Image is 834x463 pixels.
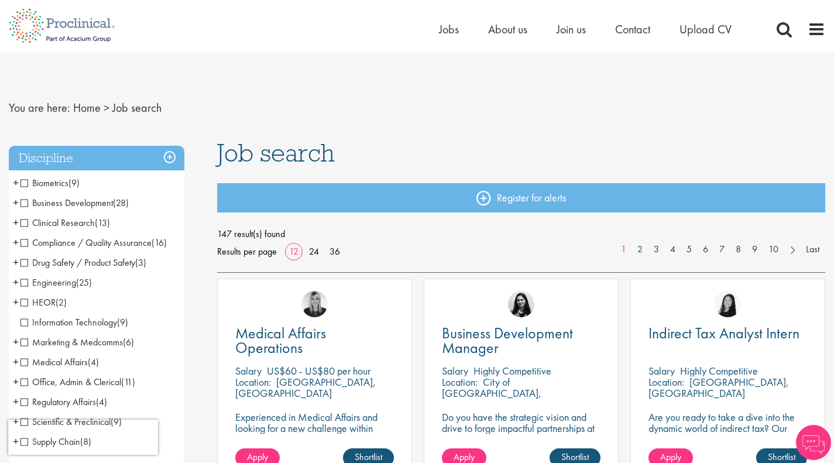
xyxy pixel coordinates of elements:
span: + [13,353,19,371]
span: Marketing & Medcomms [20,336,123,348]
span: Location: [648,375,684,389]
span: Scientific & Preclinical [20,416,122,428]
span: Job search [217,137,335,169]
span: Regulatory Affairs [20,396,96,408]
span: Business Development Manager [442,323,573,358]
span: + [13,253,19,271]
p: [GEOGRAPHIC_DATA], [GEOGRAPHIC_DATA] [648,375,789,400]
span: + [13,393,19,410]
span: (2) [56,296,67,308]
span: Results per page [217,243,277,260]
span: Drug Safety / Product Safety [20,256,146,269]
span: (28) [113,197,129,209]
span: + [13,174,19,191]
span: (4) [96,396,107,408]
span: Clinical Research [20,217,110,229]
span: Biometrics [20,177,80,189]
span: Medical Affairs [20,356,99,368]
p: Highly Competitive [680,364,758,378]
img: Indre Stankeviciute [508,291,534,317]
h3: Discipline [9,146,184,171]
a: Contact [615,22,650,37]
img: Chatbot [796,425,831,460]
a: 5 [681,243,698,256]
a: Medical Affairs Operations [235,326,394,355]
span: + [13,333,19,351]
a: Register for alerts [217,183,825,212]
span: + [13,214,19,231]
span: Regulatory Affairs [20,396,107,408]
span: HEOR [20,296,56,308]
a: About us [488,22,527,37]
span: (25) [76,276,92,289]
span: Information Technology [20,316,117,328]
a: 9 [746,243,763,256]
p: US$60 - US$80 per hour [267,364,370,378]
span: + [13,373,19,390]
a: 7 [713,243,730,256]
span: 147 result(s) found [217,225,825,243]
span: Salary [235,364,262,378]
a: Upload CV [679,22,732,37]
span: HEOR [20,296,67,308]
a: Join us [557,22,586,37]
p: Highly Competitive [473,364,551,378]
span: Location: [235,375,271,389]
span: (6) [123,336,134,348]
span: Compliance / Quality Assurance [20,236,167,249]
a: breadcrumb link [73,100,101,115]
span: (3) [135,256,146,269]
a: Business Development Manager [442,326,600,355]
span: Location: [442,375,478,389]
a: 3 [648,243,665,256]
span: + [13,273,19,291]
iframe: reCAPTCHA [8,420,158,455]
img: Janelle Jones [301,291,328,317]
span: Salary [648,364,675,378]
span: > [104,100,109,115]
a: 1 [615,243,632,256]
span: (16) [152,236,167,249]
img: Numhom Sudsok [715,291,741,317]
span: (9) [68,177,80,189]
span: Indirect Tax Analyst Intern [648,323,799,343]
span: + [13,293,19,311]
span: Apply [454,451,475,463]
a: 36 [325,245,344,258]
span: You are here: [9,100,70,115]
a: 4 [664,243,681,256]
a: 8 [730,243,747,256]
span: Clinical Research [20,217,95,229]
a: 6 [697,243,714,256]
span: Drug Safety / Product Safety [20,256,135,269]
span: + [13,413,19,430]
span: (9) [117,316,128,328]
a: 10 [763,243,784,256]
a: Jobs [439,22,459,37]
span: Office, Admin & Clerical [20,376,121,388]
span: + [13,194,19,211]
span: Salary [442,364,468,378]
a: Last [800,243,825,256]
a: 12 [285,245,303,258]
span: Business Development [20,197,113,209]
span: Engineering [20,276,92,289]
span: Medical Affairs [20,356,88,368]
span: Business Development [20,197,129,209]
span: Biometrics [20,177,68,189]
p: City of [GEOGRAPHIC_DATA], [GEOGRAPHIC_DATA] [442,375,541,411]
span: (4) [88,356,99,368]
a: Indirect Tax Analyst Intern [648,326,807,341]
span: Apply [247,451,268,463]
span: Marketing & Medcomms [20,336,134,348]
span: Compliance / Quality Assurance [20,236,152,249]
span: Medical Affairs Operations [235,323,326,358]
